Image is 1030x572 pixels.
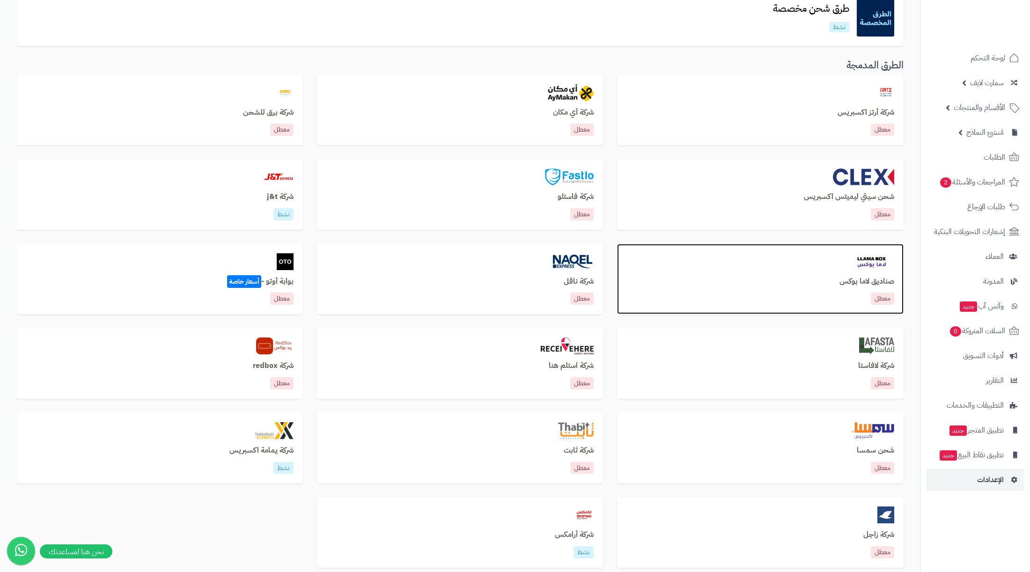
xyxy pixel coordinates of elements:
a: السلات المتروكة0 [926,320,1024,342]
a: aymakanشركة استلم هنامعطل [317,328,603,399]
p: معطل [570,124,594,136]
span: مُنشئ النماذج [966,126,1004,139]
a: التقارير [926,369,1024,392]
span: تطبيق نقاط البيع [939,448,1004,462]
a: barqشركة برق للشحنمعطل [16,75,303,146]
span: جديد [960,301,977,312]
p: معطل [871,293,894,305]
a: طلبات الإرجاع [926,196,1024,218]
span: المراجعات والأسئلة [939,176,1005,189]
span: تطبيق المتجر [949,424,1004,437]
h3: شحن سيتي ليميتس اكسبريس [626,193,894,201]
span: لوحة التحكم [971,51,1005,65]
a: thabitشركة ثابتمعطل [317,413,603,484]
span: أسعار خاصة [227,275,261,288]
p: نشط [574,546,594,558]
h3: طرق شحن مخصصة [765,3,857,14]
h3: شركة استلم هنا [326,362,594,370]
img: fastlo [545,169,594,185]
span: الإعدادات [977,473,1004,486]
a: إشعارات التحويلات البنكية [926,220,1024,243]
img: clex [833,169,894,185]
a: otoبوابة أوتو -أسعار خاصةمعطل [16,244,303,315]
span: المدونة [983,275,1004,288]
img: thabit [558,422,594,439]
a: naqelشركة ناقلمعطل [317,244,603,315]
p: معطل [871,208,894,220]
span: الأقسام والمنتجات [954,101,1005,114]
img: yamamahexpress [255,422,294,439]
h3: شركة j&t [26,193,294,201]
img: barq [277,84,294,101]
h3: شحن سمسا [626,447,894,455]
img: aramex [574,506,594,523]
p: معطل [570,208,594,220]
h3: شركة زاجل [626,531,894,539]
h3: شركة ثابت [326,447,594,455]
p: معطل [871,462,894,474]
span: إشعارات التحويلات البنكية [934,225,1005,238]
a: التطبيقات والخدمات [926,394,1024,417]
a: تطبيق نقاط البيعجديد [926,444,1024,466]
a: وآتس آبجديد [926,295,1024,317]
img: lafasta [859,337,894,354]
h3: شركة أي مكان [326,109,594,117]
p: معطل [270,377,294,389]
a: jtشركة j&tنشط [16,159,303,230]
a: lafastaشركة لافاستامعطل [617,328,904,399]
p: معطل [871,124,894,136]
h3: شركة أرامكس [326,531,594,539]
h3: صناديق لاما بوكس [626,278,894,286]
a: الإعدادات [926,469,1024,491]
h3: شركة يمامة اكسبريس [26,447,294,455]
h3: شركة redbox [26,362,294,370]
span: طلبات الإرجاع [967,200,1005,213]
span: العملاء [986,250,1004,263]
p: معطل [270,293,294,305]
p: معطل [871,546,894,558]
span: السلات المتروكة [949,324,1005,337]
a: الطلبات [926,146,1024,169]
a: llamaboxصناديق لاما بوكسمعطل [617,244,904,315]
h3: شركة لافاستا [626,362,894,370]
h3: الطرق المدمجة [16,60,904,71]
p: معطل [570,462,594,474]
span: الطلبات [984,151,1005,164]
p: معطل [570,293,594,305]
a: clexشحن سيتي ليميتس اكسبريسمعطل [617,159,904,230]
a: artzexpressشركة أرتز اكسبريسمعطل [617,75,904,146]
span: وآتس آب [959,300,1004,313]
a: aramexشركة أرامكسنشط [317,497,603,568]
a: fastloشركة فاستلومعطل [317,159,603,230]
img: aymakan [548,84,594,101]
img: llamabox [850,253,894,270]
h3: شركة برق للشحن [26,109,294,117]
span: سمارت لايف [970,76,1004,89]
h3: شركة ناقل [326,278,594,286]
p: نشط [273,462,294,474]
p: نشط [829,22,849,32]
span: 0 [950,326,961,337]
h3: شركة أرتز اكسبريس [626,109,894,117]
a: smsaشحن سمسامعطل [617,413,904,484]
span: التطبيقات والخدمات [947,399,1004,412]
span: جديد [940,450,957,461]
a: المدونة [926,270,1024,293]
p: معطل [570,377,594,389]
span: جديد [949,425,967,436]
img: redbox [256,337,294,354]
h3: شركة فاستلو [326,193,594,201]
img: oto [277,253,294,270]
p: معطل [270,124,294,136]
a: العملاء [926,245,1024,268]
span: التقارير [986,374,1004,387]
a: أدوات التسويق [926,345,1024,367]
p: معطل [871,377,894,389]
a: تطبيق المتجرجديد [926,419,1024,441]
span: 2 [940,177,951,188]
a: zajelشركة زاجلمعطل [617,497,904,568]
a: yamamahexpressشركة يمامة اكسبريسنشط [16,413,303,484]
img: aymakan [541,337,594,354]
a: redboxشركة redboxمعطل [16,328,303,399]
a: aymakanشركة أي مكانمعطل [317,75,603,146]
